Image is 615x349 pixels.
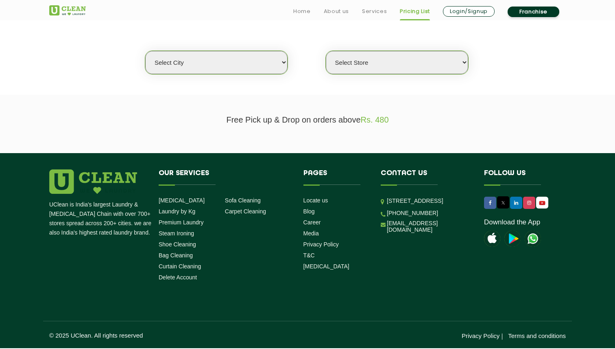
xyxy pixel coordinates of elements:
[303,197,328,204] a: Locate us
[400,7,430,16] a: Pricing List
[508,332,566,339] a: Terms and conditions
[303,169,369,185] h4: Pages
[159,230,194,237] a: Steam Ironing
[443,6,495,17] a: Login/Signup
[462,332,499,339] a: Privacy Policy
[293,7,311,16] a: Home
[49,169,137,194] img: logo.png
[387,196,472,206] p: [STREET_ADDRESS]
[159,219,204,226] a: Premium Laundry
[159,252,193,259] a: Bag Cleaning
[381,169,472,185] h4: Contact us
[49,5,86,15] img: UClean Laundry and Dry Cleaning
[387,210,438,216] a: [PHONE_NUMBER]
[484,218,540,226] a: Download the App
[303,208,315,215] a: Blog
[362,7,387,16] a: Services
[508,7,559,17] a: Franchise
[303,263,349,270] a: [MEDICAL_DATA]
[484,169,556,185] h4: Follow us
[525,230,541,247] img: UClean Laundry and Dry Cleaning
[324,7,349,16] a: About us
[159,197,205,204] a: [MEDICAL_DATA]
[361,115,389,124] span: Rs. 480
[504,230,521,247] img: playstoreicon.png
[159,274,197,281] a: Delete Account
[387,220,472,233] a: [EMAIL_ADDRESS][DOMAIN_NAME]
[303,230,319,237] a: Media
[159,169,291,185] h4: Our Services
[49,332,307,339] p: © 2025 UClean. All rights reserved
[159,263,201,270] a: Curtain Cleaning
[303,241,339,248] a: Privacy Policy
[159,208,195,215] a: Laundry by Kg
[49,200,153,237] p: UClean is India's largest Laundry & [MEDICAL_DATA] Chain with over 700+ stores spread across 200+...
[484,230,500,247] img: apple-icon.png
[159,241,196,248] a: Shoe Cleaning
[537,199,547,207] img: UClean Laundry and Dry Cleaning
[49,115,566,125] p: Free Pick up & Drop on orders above
[303,252,315,259] a: T&C
[225,208,266,215] a: Carpet Cleaning
[303,219,321,226] a: Career
[225,197,261,204] a: Sofa Cleaning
